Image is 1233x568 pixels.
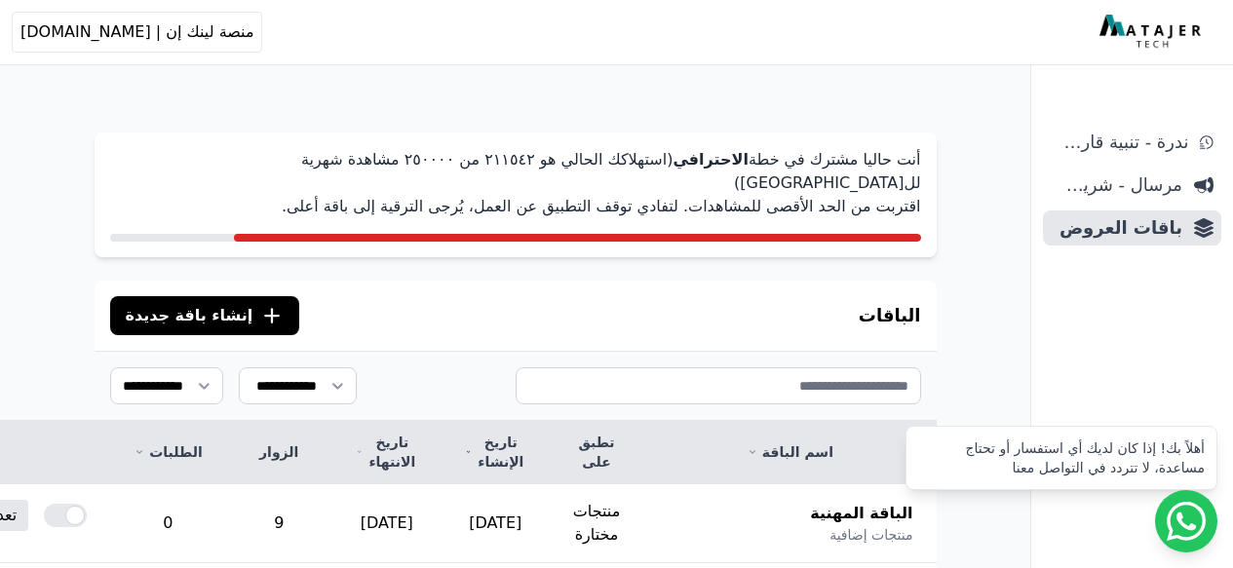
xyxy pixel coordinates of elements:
p: أنت حاليا مشترك في خطة (استهلاكك الحالي هو ٢١١٥٤٢ من ٢٥۰۰۰۰ مشاهدة شهرية لل[GEOGRAPHIC_DATA]) اقت... [110,148,921,218]
div: أهلاً بك! إذا كان لديك أي استفسار أو تحتاج مساعدة، لا تتردد في التواصل معنا [918,438,1205,477]
span: الباقة المهنية [810,502,912,525]
span: إنشاء باقة جديدة [126,304,253,327]
span: منصة لينك إن | [DOMAIN_NAME] [20,20,253,44]
strong: الاحترافي [673,150,749,169]
td: 9 [226,484,332,563]
td: 0 [110,484,225,563]
h3: الباقات [859,302,921,329]
span: منتجات إضافية [829,525,912,545]
a: تاريخ الإنشاء [465,433,526,472]
th: تطبق على [550,421,644,484]
th: الزوار [226,421,332,484]
td: [DATE] [442,484,550,563]
span: باقات العروض [1051,214,1182,242]
span: ندرة - تنبية قارب علي النفاذ [1051,129,1188,156]
a: اسم الباقة [667,442,912,462]
button: إنشاء باقة جديدة [110,296,300,335]
a: تاريخ الانتهاء [356,433,418,472]
a: الطلبات [134,442,202,462]
td: [DATE] [332,484,442,563]
button: منصة لينك إن | [DOMAIN_NAME] [12,12,262,53]
td: منتجات مختارة [550,484,644,563]
img: MatajerTech Logo [1099,15,1206,50]
span: مرسال - شريط دعاية [1051,171,1182,199]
